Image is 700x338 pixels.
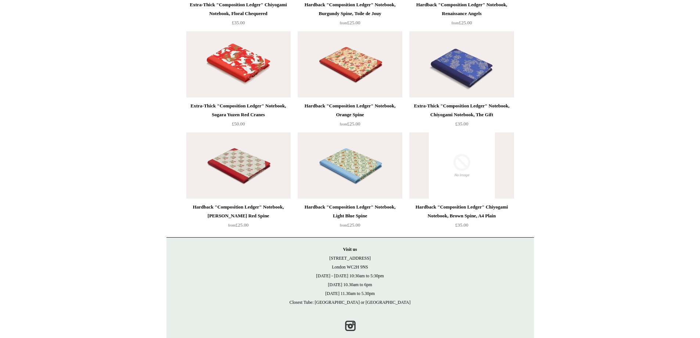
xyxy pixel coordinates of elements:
a: Hardback "Composition Ledger" Notebook, Orange Spine Hardback "Composition Ledger" Notebook, Oran... [298,31,402,97]
img: Extra-Thick "Composition Ledger" Notebook, Sogara Yuzen Red Cranes [186,31,291,97]
div: Hardback "Composition Ledger" Notebook, Light Blue Spine [299,203,400,220]
div: Hardback "Composition Ledger" Notebook, [PERSON_NAME] Red Spine [188,203,289,220]
a: Hardback "Composition Ledger" Chiyogami Notebook, Brown Spine, A4 Plain £35.00 [409,203,514,233]
span: from [228,223,236,227]
span: £50.00 [232,121,245,127]
a: Hardback "Composition Ledger" Notebook, [PERSON_NAME] Red Spine from£25.00 [186,203,291,233]
p: [STREET_ADDRESS] London WC2H 9NS [DATE] - [DATE] 10:30am to 5:30pm [DATE] 10.30am to 6pm [DATE] 1... [174,245,527,307]
div: Extra-Thick "Composition Ledger" Notebook, Chiyogami Notebook, The Gift [411,102,512,119]
a: Hardback "Composition Ledger" Notebook, Orange Spine from£25.00 [298,102,402,132]
div: Extra-Thick "Composition Ledger" Chiyogami Notebook, Floral Chequered [188,0,289,18]
a: Hardback "Composition Ledger" Notebook, Berry Red Spine Hardback "Composition Ledger" Notebook, B... [186,132,291,199]
span: from [340,223,347,227]
span: from [452,21,459,25]
span: from [340,122,347,126]
span: £35.00 [455,121,469,127]
img: Hardback "Composition Ledger" Notebook, Light Blue Spine [298,132,402,199]
strong: Visit us [343,247,357,252]
a: Extra-Thick "Composition Ledger" Notebook, Chiyogami Notebook, The Gift Extra-Thick "Composition ... [409,31,514,97]
span: £25.00 [228,222,249,228]
a: Hardback "Composition Ledger" Notebook, Burgundy Spine, Toile de Jouy from£25.00 [298,0,402,31]
img: Hardback "Composition Ledger" Notebook, Orange Spine [298,31,402,97]
a: Extra-Thick "Composition Ledger" Notebook, Chiyogami Notebook, The Gift £35.00 [409,102,514,132]
div: Hardback "Composition Ledger" Notebook, Burgundy Spine, Toile de Jouy [299,0,400,18]
a: Hardback "Composition Ledger" Notebook, Renaissance Angels from£25.00 [409,0,514,31]
a: Extra-Thick "Composition Ledger" Notebook, Sogara Yuzen Red Cranes £50.00 [186,102,291,132]
img: Extra-Thick "Composition Ledger" Notebook, Chiyogami Notebook, The Gift [409,31,514,97]
span: £35.00 [232,20,245,25]
span: £25.00 [452,20,472,25]
img: Hardback "Composition Ledger" Notebook, Berry Red Spine [186,132,291,199]
span: £25.00 [340,20,360,25]
div: Extra-Thick "Composition Ledger" Notebook, Sogara Yuzen Red Cranes [188,102,289,119]
a: Extra-Thick "Composition Ledger" Notebook, Sogara Yuzen Red Cranes Extra-Thick "Composition Ledge... [186,31,291,97]
a: Hardback "Composition Ledger" Notebook, Light Blue Spine from£25.00 [298,203,402,233]
a: Extra-Thick "Composition Ledger" Chiyogami Notebook, Floral Chequered £35.00 [186,0,291,31]
a: Hardback "Composition Ledger" Notebook, Light Blue Spine Hardback "Composition Ledger" Notebook, ... [298,132,402,199]
span: £35.00 [455,222,469,228]
a: Instagram [342,318,358,334]
div: Hardback "Composition Ledger" Chiyogami Notebook, Brown Spine, A4 Plain [411,203,512,220]
span: £25.00 [340,222,360,228]
div: Hardback "Composition Ledger" Notebook, Renaissance Angels [411,0,512,18]
span: from [340,21,347,25]
div: Hardback "Composition Ledger" Notebook, Orange Spine [299,102,400,119]
span: £25.00 [340,121,360,127]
